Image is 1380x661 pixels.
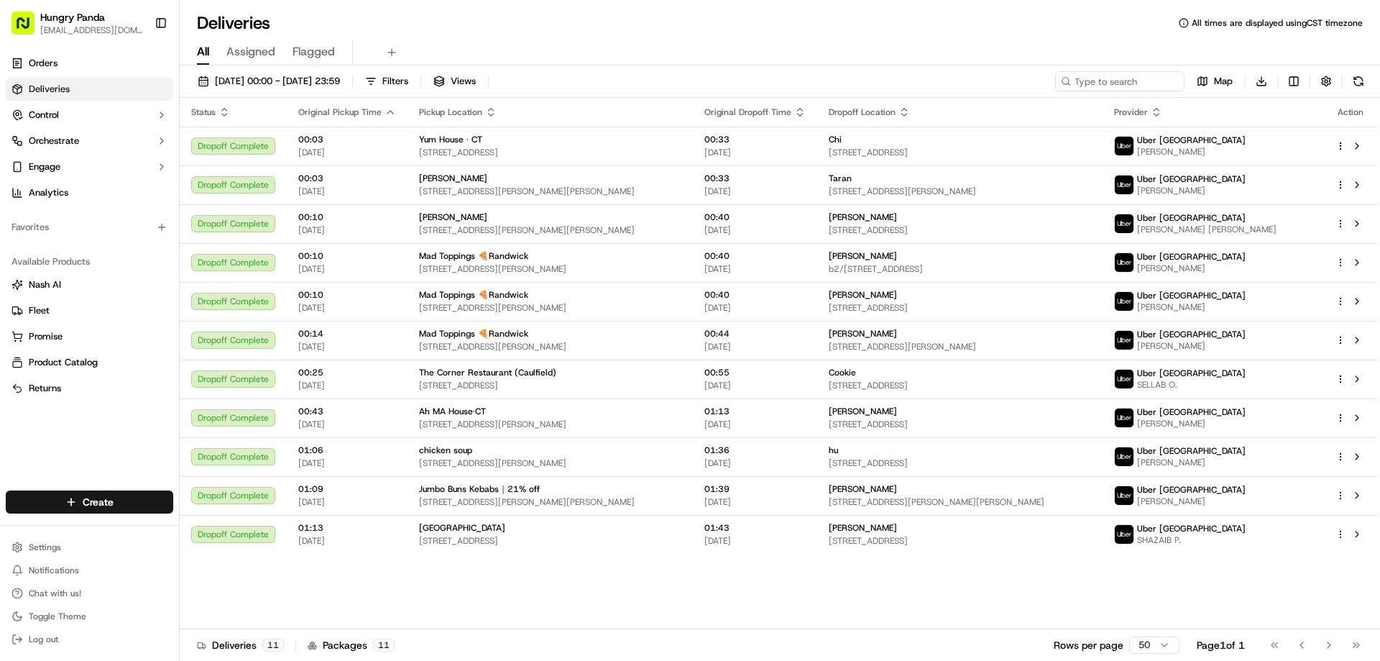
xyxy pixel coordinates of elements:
span: [DATE] [704,302,806,314]
span: All [197,43,209,60]
span: Chat with us! [29,588,81,599]
span: [DATE] [704,186,806,197]
span: [GEOGRAPHIC_DATA] [419,522,505,534]
a: Promise [11,330,167,343]
span: [PERSON_NAME] [829,483,897,495]
a: Fleet [11,304,167,317]
span: Engage [29,160,60,173]
span: [DATE] [298,147,396,158]
button: Product Catalog [6,351,173,374]
span: [PERSON_NAME] [1137,340,1246,352]
img: uber-new-logo.jpeg [1115,214,1133,233]
span: [EMAIL_ADDRESS][DOMAIN_NAME] [40,24,143,36]
span: [DATE] [704,224,806,236]
span: Create [83,495,114,509]
span: 01:13 [298,522,396,534]
button: Settings [6,537,173,557]
button: Refresh [1348,71,1368,91]
button: Views [427,71,482,91]
span: Uber [GEOGRAPHIC_DATA] [1137,251,1246,263]
span: Original Pickup Time [298,106,382,118]
span: Mad Toppings 🍕Randwick [419,250,528,262]
div: Deliveries [197,638,284,652]
span: Uber [GEOGRAPHIC_DATA] [1137,368,1246,379]
span: hu [829,445,838,456]
span: [PERSON_NAME] [419,173,487,184]
h1: Deliveries [197,12,270,35]
a: Returns [11,382,167,395]
span: [STREET_ADDRESS][PERSON_NAME] [419,263,681,275]
span: Toggle Theme [29,611,86,622]
span: [STREET_ADDRESS][PERSON_NAME] [419,419,681,430]
span: Assigned [226,43,275,60]
span: [STREET_ADDRESS] [829,224,1091,236]
span: 00:43 [298,406,396,417]
span: Notifications [29,565,79,576]
span: Status [191,106,216,118]
span: [STREET_ADDRESS] [419,535,681,547]
span: [STREET_ADDRESS] [419,380,681,391]
span: 00:40 [704,289,806,301]
span: [STREET_ADDRESS][PERSON_NAME] [829,186,1091,197]
span: [DATE] [704,380,806,391]
span: [STREET_ADDRESS] [829,302,1091,314]
span: Chi [829,134,842,145]
img: uber-new-logo.jpeg [1115,370,1133,388]
a: Analytics [6,181,173,204]
div: Page 1 of 1 [1197,638,1245,652]
span: [STREET_ADDRESS][PERSON_NAME][PERSON_NAME] [829,496,1091,508]
img: uber-new-logo.jpeg [1115,292,1133,311]
span: b2/[STREET_ADDRESS] [829,263,1091,275]
span: Pickup Location [419,106,482,118]
span: [DATE] [298,457,396,469]
span: [DATE] [298,224,396,236]
button: Hungry Panda[EMAIL_ADDRESS][DOMAIN_NAME] [6,6,149,40]
span: 00:03 [298,134,396,145]
span: 00:10 [298,250,396,262]
img: uber-new-logo.jpeg [1115,447,1133,466]
span: chicken soup [419,445,472,456]
span: [DATE] [298,263,396,275]
span: Provider [1114,106,1148,118]
span: Nash AI [29,278,61,291]
button: Notifications [6,560,173,580]
span: [DATE] [298,341,396,352]
span: [DATE] [704,419,806,430]
span: [STREET_ADDRESS][PERSON_NAME] [419,457,681,469]
a: Product Catalog [11,356,167,369]
span: Uber [GEOGRAPHIC_DATA] [1137,135,1246,146]
span: [DATE] [298,496,396,508]
span: [STREET_ADDRESS] [829,147,1091,158]
button: Promise [6,325,173,348]
a: Deliveries [6,78,173,101]
span: [DATE] [298,186,396,197]
button: Engage [6,155,173,178]
span: Original Dropoff Time [704,106,791,118]
button: Control [6,104,173,127]
span: [DATE] [298,302,396,314]
span: Mad Toppings 🍕Randwick [419,328,528,339]
span: [DATE] [704,263,806,275]
button: Returns [6,377,173,400]
div: Packages [308,638,395,652]
span: [DATE] [704,147,806,158]
img: uber-new-logo.jpeg [1115,409,1133,427]
span: [DATE] [298,380,396,391]
span: [STREET_ADDRESS][PERSON_NAME][PERSON_NAME] [419,186,681,197]
div: Action [1335,106,1366,118]
span: [STREET_ADDRESS][PERSON_NAME][PERSON_NAME] [419,224,681,236]
span: 01:36 [704,445,806,456]
span: [DATE] [704,341,806,352]
button: Hungry Panda [40,10,105,24]
span: [STREET_ADDRESS] [829,457,1091,469]
span: [DATE] [298,419,396,430]
span: Uber [GEOGRAPHIC_DATA] [1137,445,1246,457]
div: Available Products [6,250,173,273]
button: Map [1190,71,1239,91]
img: uber-new-logo.jpeg [1115,331,1133,350]
div: 11 [262,639,284,652]
a: Orders [6,52,173,75]
span: [STREET_ADDRESS] [419,147,681,158]
span: Analytics [29,186,68,199]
